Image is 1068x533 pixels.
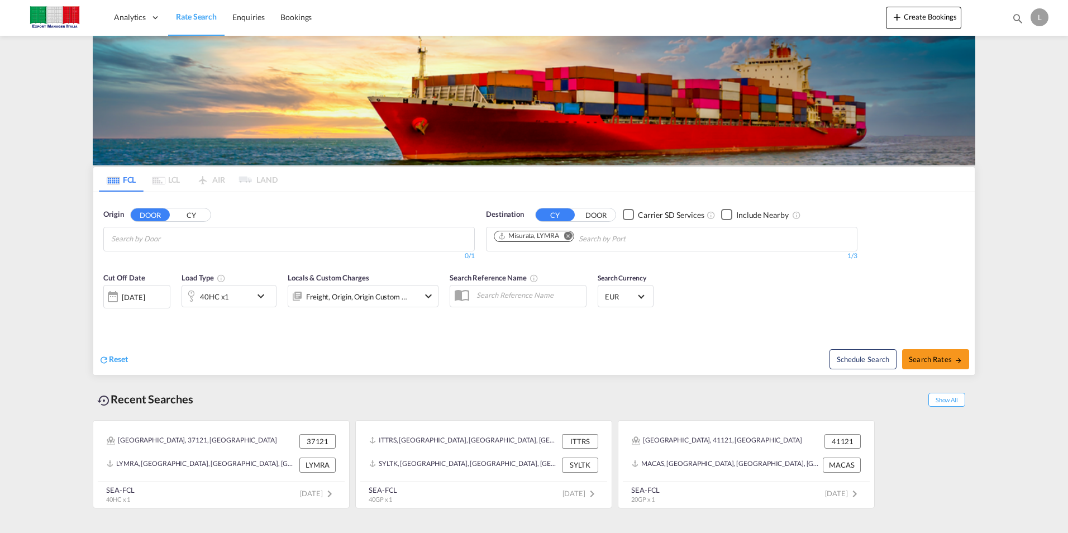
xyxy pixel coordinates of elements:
span: Search Reference Name [450,273,538,282]
button: CY [171,208,211,221]
span: [DATE] [825,489,861,498]
md-icon: Unchecked: Ignores neighbouring ports when fetching rates.Checked : Includes neighbouring ports w... [792,211,801,220]
recent-search-card: [GEOGRAPHIC_DATA], 37121, [GEOGRAPHIC_DATA] 37121LYMRA, [GEOGRAPHIC_DATA], [GEOGRAPHIC_DATA], [GE... [93,420,350,508]
span: Cut Off Date [103,273,145,282]
md-icon: icon-refresh [99,355,109,365]
div: 1/3 [486,251,857,261]
img: 51022700b14f11efa3148557e262d94e.jpg [17,5,92,30]
div: Include Nearby [736,210,789,221]
md-chips-wrap: Chips container. Use arrow keys to select chips. [492,227,689,248]
span: 40HC x 1 [106,496,130,503]
button: Note: By default Schedule search will only considerorigin ports, destination ports and cut off da... [829,349,897,369]
div: SEA-FCL [106,485,135,495]
md-datepicker: Select [103,307,112,322]
md-icon: Unchecked: Search for CY (Container Yard) services for all selected carriers.Checked : Search for... [707,211,716,220]
div: 40HC x1 [200,289,229,304]
span: Search Currency [598,274,646,282]
div: MACAS [823,458,861,472]
span: Load Type [182,273,226,282]
recent-search-card: ITTRS, [GEOGRAPHIC_DATA], [GEOGRAPHIC_DATA], [GEOGRAPHIC_DATA], [GEOGRAPHIC_DATA] ITTRSSYLTK, [GE... [355,420,612,508]
md-icon: icon-magnify [1012,12,1024,25]
md-tab-item: FCL [99,167,144,192]
span: 40GP x 1 [369,496,392,503]
button: DOOR [576,208,616,221]
div: 41121 [824,434,861,449]
div: L [1031,8,1048,26]
recent-search-card: [GEOGRAPHIC_DATA], 41121, [GEOGRAPHIC_DATA] 41121MACAS, [GEOGRAPHIC_DATA], [GEOGRAPHIC_DATA], [GE... [618,420,875,508]
span: Search Rates [909,355,962,364]
md-icon: icon-plus 400-fg [890,10,904,23]
span: [DATE] [300,489,336,498]
span: Destination [486,209,524,220]
md-select: Select Currency: € EUREuro [604,288,647,304]
div: SEA-FCL [369,485,397,495]
div: 40HC x1icon-chevron-down [182,285,276,307]
div: Freight Origin Origin Custom Destination Factory Stuffingicon-chevron-down [288,285,438,307]
span: Origin [103,209,123,220]
div: Modena, 41121, Europe [632,434,802,449]
div: Recent Searches [93,387,198,412]
button: Remove [557,231,574,242]
md-icon: icon-information-outline [217,274,226,283]
span: Bookings [280,12,312,22]
span: Enquiries [232,12,265,22]
div: ITTRS, Trieste, Italy, Southern Europe, Europe [369,434,559,449]
md-icon: icon-chevron-right [585,487,599,501]
div: Freight Origin Origin Custom Destination Factory Stuffing [306,289,408,304]
img: LCL+%26+FCL+BACKGROUND.png [93,36,975,165]
div: Misurata, LYMRA [498,231,559,241]
input: Search Reference Name [471,287,586,303]
div: icon-magnify [1012,12,1024,29]
button: CY [536,208,575,221]
span: Analytics [114,12,146,23]
div: Carrier SD Services [638,210,704,221]
button: DOOR [131,208,170,221]
md-checkbox: Checkbox No Ink [623,209,704,221]
div: [DATE] [103,285,170,308]
md-icon: icon-chevron-right [323,487,336,501]
div: [DATE] [122,292,145,302]
div: MACAS, Casablanca, Morocco, Northern Africa, Africa [632,458,820,472]
input: Chips input. [111,230,217,248]
div: SYLTK [562,458,598,472]
md-icon: icon-backup-restore [97,394,111,407]
span: Show All [928,393,965,407]
div: Verona, 37121, Europe [107,434,277,449]
div: SEA-FCL [631,485,660,495]
div: icon-refreshReset [99,354,128,366]
div: 0/1 [103,251,475,261]
input: Chips input. [579,230,685,248]
div: OriginDOOR CY Chips container with autocompletion. Enter the text area, type text to search, and ... [93,192,975,375]
button: Search Ratesicon-arrow-right [902,349,969,369]
span: [DATE] [562,489,599,498]
span: 20GP x 1 [631,496,655,503]
md-icon: Your search will be saved by the below given name [530,274,538,283]
button: icon-plus 400-fgCreate Bookings [886,7,961,29]
md-icon: icon-chevron-right [848,487,861,501]
md-pagination-wrapper: Use the left and right arrow keys to navigate between tabs [99,167,278,192]
span: EUR [605,292,636,302]
div: LYMRA [299,458,336,472]
md-icon: icon-arrow-right [955,356,962,364]
div: LYMRA, Misurata, Libya, Northern Africa, Africa [107,458,297,472]
div: Press delete to remove this chip. [498,231,561,241]
span: Locals & Custom Charges [288,273,369,282]
span: Reset [109,354,128,364]
div: ITTRS [562,434,598,449]
md-icon: icon-chevron-down [422,289,435,303]
div: SYLTK, Latakia, Syrian Arab Republic, Levante, Middle East [369,458,559,472]
div: 37121 [299,434,336,449]
span: Rate Search [176,12,217,21]
md-checkbox: Checkbox No Ink [721,209,789,221]
md-icon: icon-chevron-down [254,289,273,303]
md-chips-wrap: Chips container with autocompletion. Enter the text area, type text to search, and then use the u... [109,227,222,248]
